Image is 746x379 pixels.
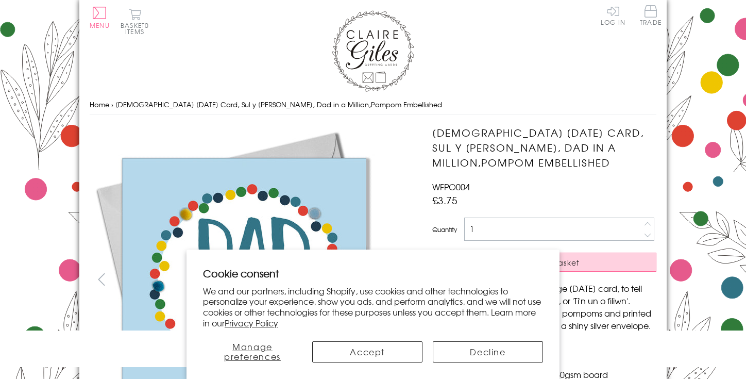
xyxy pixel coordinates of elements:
[433,341,543,362] button: Decline
[121,8,149,35] button: Basket0 items
[115,100,442,109] span: [DEMOGRAPHIC_DATA] [DATE] Card, Sul y [PERSON_NAME], Dad in a Million,Pompom Embellished
[90,100,109,109] a: Home
[90,268,113,291] button: prev
[125,21,149,36] span: 0 items
[90,21,110,30] span: Menu
[111,100,113,109] span: ›
[640,5,662,27] a: Trade
[432,180,470,193] span: WFPO004
[312,341,422,362] button: Accept
[90,94,656,116] nav: breadcrumbs
[432,225,457,234] label: Quantity
[601,5,625,25] a: Log In
[332,10,414,92] img: Claire Giles Greetings Cards
[640,5,662,25] span: Trade
[203,286,543,328] p: We and our partners, including Shopify, use cookies and other technologies to personalize your ex...
[224,340,281,362] span: Manage preferences
[203,266,543,281] h2: Cookie consent
[90,7,110,28] button: Menu
[225,317,278,329] a: Privacy Policy
[432,125,656,170] h1: [DEMOGRAPHIC_DATA] [DATE] Card, Sul y [PERSON_NAME], Dad in a Million,Pompom Embellished
[432,193,457,207] span: £3.75
[203,341,302,362] button: Manage preferences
